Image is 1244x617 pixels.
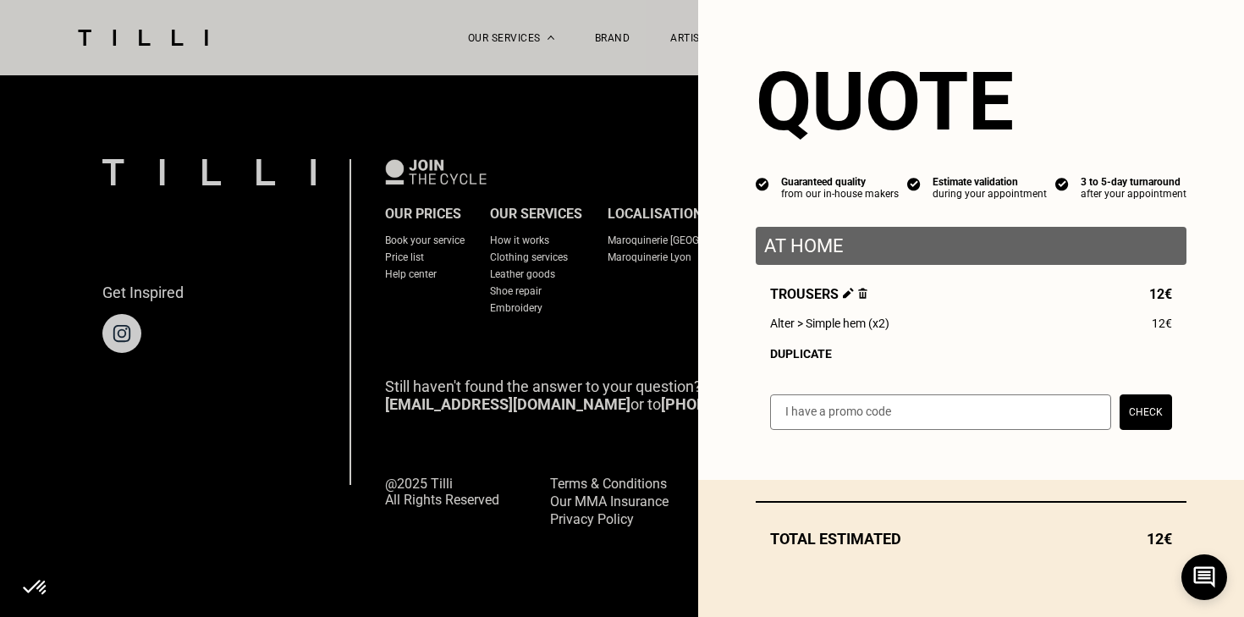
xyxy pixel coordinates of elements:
[1081,176,1186,188] div: 3 to 5-day turnaround
[770,286,867,302] span: Trousers
[756,530,1186,548] div: Total estimated
[1055,176,1069,191] img: icon list info
[933,188,1047,200] div: during your appointment
[1147,530,1172,548] span: 12€
[907,176,921,191] img: icon list info
[1152,317,1172,330] span: 12€
[781,188,899,200] div: from our in-house makers
[770,394,1111,430] input: I have a promo code
[756,54,1186,149] section: Quote
[770,317,889,330] span: Alter > Simple hem (x2)
[1120,394,1172,430] button: Check
[756,176,769,191] img: icon list info
[764,235,1178,256] p: At home
[843,288,854,299] img: Edit
[933,176,1047,188] div: Estimate validation
[858,288,867,299] img: Delete
[1149,286,1172,302] span: 12€
[770,347,1172,361] div: Duplicate
[1081,188,1186,200] div: after your appointment
[781,176,899,188] div: Guaranteed quality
